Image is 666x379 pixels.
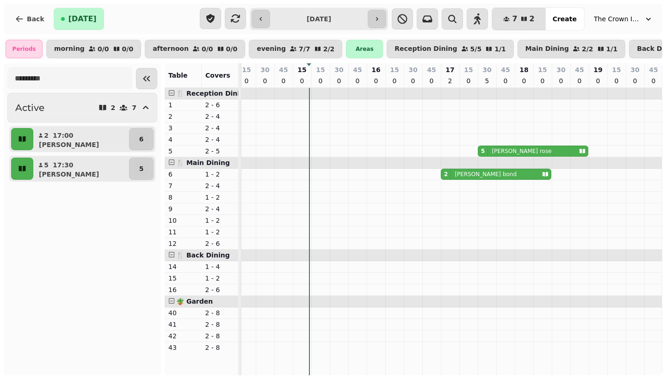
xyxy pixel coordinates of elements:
p: 0 / 0 [98,46,109,52]
p: 14 [168,262,198,271]
button: evening7/72/2 [249,40,342,58]
p: 7 [168,181,198,190]
p: 0 / 0 [202,46,213,52]
p: 30 [630,65,639,74]
p: 30 [260,65,269,74]
p: 17:30 [53,160,74,170]
p: Reception Dining [395,45,457,53]
p: morning [54,45,85,53]
span: Table [168,72,188,79]
p: [PERSON_NAME] rose [492,147,551,155]
button: morning0/00/0 [46,40,141,58]
p: 2 - 4 [205,181,235,190]
p: 2 - 8 [205,320,235,329]
button: Create [545,8,584,30]
p: 45 [279,65,288,74]
p: 19 [593,65,602,74]
span: 🍴 Back Dining [176,251,230,259]
button: Collapse sidebar [136,68,157,89]
p: 0 [391,76,398,86]
p: 30 [334,65,343,74]
button: 5 [129,158,154,180]
p: 0 / 0 [226,46,238,52]
p: 45 [649,65,658,74]
p: 6 [168,170,198,179]
p: 2 - 8 [205,343,235,352]
p: 43 [168,343,198,352]
p: 42 [168,331,198,341]
button: Reception Dining5/51/1 [387,40,513,58]
p: 1 / 1 [494,46,506,52]
p: 2 - 4 [205,112,235,121]
p: 1 - 4 [205,262,235,271]
div: Areas [346,40,383,58]
p: 18 [519,65,528,74]
p: 11 [168,227,198,237]
p: 0 [261,76,269,86]
button: 517:30[PERSON_NAME] [35,158,127,180]
div: Periods [6,40,43,58]
p: afternoon [153,45,189,53]
button: [DATE] [54,8,104,30]
p: 0 [317,76,324,86]
p: 12 [168,239,198,248]
p: 40 [168,308,198,318]
p: 0 [539,76,546,86]
span: 2 [530,15,535,23]
span: Back [27,16,44,22]
p: 0 [243,76,250,86]
p: 16 [371,65,380,74]
p: 30 [482,65,491,74]
span: 🪴 Garden [176,298,213,305]
p: 2 [446,76,454,86]
p: 3 [168,123,198,133]
p: 0 [613,76,620,86]
p: 2 - 6 [205,100,235,110]
p: 15 [390,65,399,74]
button: 217:00[PERSON_NAME] [35,128,127,150]
p: 15 [242,65,251,74]
p: 7 [132,104,136,111]
p: 1 - 2 [205,170,235,179]
button: 72 [492,8,545,30]
p: 0 [520,76,528,86]
p: 1 [168,100,198,110]
p: 15 [612,65,621,74]
p: 0 [428,76,435,86]
span: Covers [205,72,230,79]
p: 2 - 4 [205,135,235,144]
p: 0 [502,76,509,86]
p: 4 [168,135,198,144]
p: 0 / 0 [122,46,134,52]
p: 17:00 [53,131,74,140]
span: 🍴 Reception Dining [176,90,249,97]
p: 17 [445,65,454,74]
span: 🍴 Main Dining [176,159,230,166]
p: 0 [557,76,565,86]
p: 1 - 2 [205,216,235,225]
p: 2 / 2 [323,46,335,52]
span: 7 [512,15,517,23]
p: 0 [594,76,602,86]
span: [DATE] [68,15,97,23]
p: 0 [280,76,287,86]
p: [PERSON_NAME] [39,140,99,149]
p: 5 [483,76,491,86]
button: Back [7,8,52,30]
p: 45 [501,65,510,74]
p: 15 [297,65,306,74]
div: 5 [481,147,485,155]
h2: Active [15,101,44,114]
p: 5 [168,147,198,156]
p: 2 / 2 [582,46,593,52]
p: 1 - 2 [205,227,235,237]
p: 10 [168,216,198,225]
span: The Crown Inn [594,14,640,24]
p: 0 [409,76,417,86]
p: 2 [43,131,49,140]
p: 5 / 5 [470,46,482,52]
span: Create [553,16,577,22]
p: 30 [408,65,417,74]
p: 0 [576,76,583,86]
p: 2 - 8 [205,308,235,318]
